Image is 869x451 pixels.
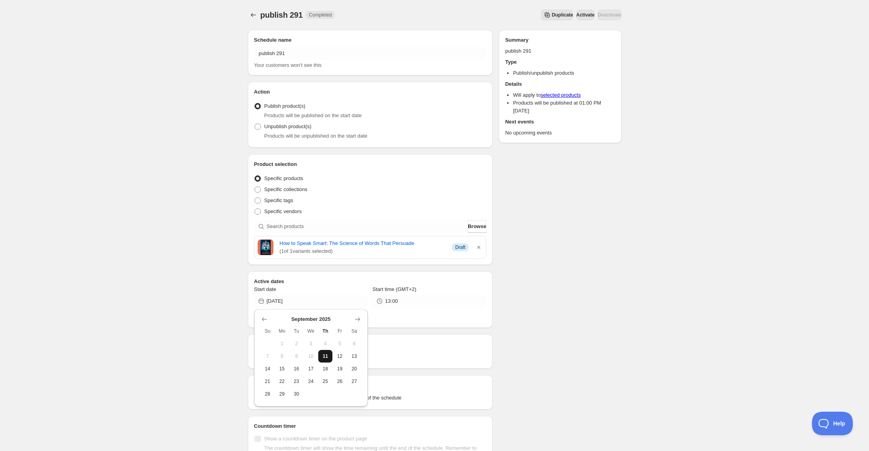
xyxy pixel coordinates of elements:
h2: Details [505,80,615,88]
th: Friday [332,325,347,337]
span: 27 [350,378,358,385]
h2: Product selection [254,160,487,168]
span: 23 [292,378,301,385]
a: How to Speak Smart: The Science of Words That Persuade [280,239,446,247]
p: publish 291 [505,47,615,55]
button: Monday September 8 2025 [275,350,289,363]
button: Wednesday September 10 2025 [304,350,318,363]
span: 7 [264,353,272,359]
th: Monday [275,325,289,337]
span: 8 [278,353,286,359]
button: Sunday September 28 2025 [260,388,275,400]
span: Duplicate [552,12,573,18]
button: Show previous month, August 2025 [259,314,270,325]
span: 26 [336,378,344,385]
span: Specific products [264,175,303,181]
span: 10 [307,353,315,359]
span: 19 [336,366,344,372]
span: 29 [278,391,286,397]
h2: Action [254,88,487,96]
button: Friday September 19 2025 [332,363,347,375]
span: Draft [455,244,465,250]
a: selected products [541,92,581,98]
span: 1 [278,341,286,347]
button: Activate [576,9,595,20]
span: 18 [321,366,330,372]
span: Products will be published on the start date [264,112,362,118]
button: Monday September 29 2025 [275,388,289,400]
th: Wednesday [304,325,318,337]
span: ( 1 of 1 variants selected) [280,247,446,255]
button: Monday September 22 2025 [275,375,289,388]
span: 5 [336,341,344,347]
span: Tu [292,328,301,334]
button: Wednesday September 17 2025 [304,363,318,375]
span: Browse [468,223,486,230]
h2: Countdown timer [254,422,487,430]
img: Cover image of How to Speak Smart: The Science of Words That Persuade by Tyler Andrew Cole - publ... [258,239,273,255]
button: Schedules [248,9,259,20]
span: Start time (GMT+2) [373,286,417,292]
span: Completed [309,12,332,18]
iframe: Toggle Customer Support [812,412,853,435]
button: Tuesday September 16 2025 [289,363,304,375]
button: Tuesday September 30 2025 [289,388,304,400]
span: Publish product(s) [264,103,306,109]
button: Show next month, October 2025 [352,314,363,325]
span: publish 291 [260,11,303,19]
button: Tuesday September 9 2025 [289,350,304,363]
button: Wednesday September 3 2025 [304,337,318,350]
span: Specific vendors [264,208,302,214]
button: Sunday September 14 2025 [260,363,275,375]
span: 4 [321,341,330,347]
button: Thursday September 18 2025 [318,363,333,375]
span: Activate [576,12,595,18]
span: 3 [307,341,315,347]
p: No upcoming events [505,129,615,137]
h2: Summary [505,36,615,44]
button: Secondary action label [541,9,573,20]
span: 12 [336,353,344,359]
span: Th [321,328,330,334]
span: Unpublish product(s) [264,123,312,129]
button: Monday September 1 2025 [275,337,289,350]
span: 21 [264,378,272,385]
span: 6 [350,341,358,347]
span: We [307,328,315,334]
button: Sunday September 21 2025 [260,375,275,388]
h2: Next events [505,118,615,126]
button: Sunday September 7 2025 [260,350,275,363]
h2: Tags [254,381,487,389]
button: Browse [468,220,486,233]
th: Saturday [347,325,362,337]
span: 13 [350,353,358,359]
button: Friday September 26 2025 [332,375,347,388]
button: Thursday September 4 2025 [318,337,333,350]
span: Fr [336,328,344,334]
h2: Active dates [254,278,487,285]
span: 2 [292,341,301,347]
span: 9 [292,353,301,359]
button: Friday September 12 2025 [332,350,347,363]
input: Search products [267,220,467,233]
span: 14 [264,366,272,372]
li: Products will be published at 01:00 PM [DATE] [513,99,615,115]
span: Specific tags [264,197,293,203]
button: Saturday September 20 2025 [347,363,362,375]
span: 15 [278,366,286,372]
span: Mo [278,328,286,334]
span: 25 [321,378,330,385]
span: 17 [307,366,315,372]
button: Thursday September 25 2025 [318,375,333,388]
span: 22 [278,378,286,385]
li: Will apply to [513,91,615,99]
li: Publish/unpublish products [513,69,615,77]
span: 30 [292,391,301,397]
h2: Repeating [254,341,487,348]
span: 20 [350,366,358,372]
button: Friday September 5 2025 [332,337,347,350]
span: Su [264,328,272,334]
span: Products will be unpublished on the start date [264,133,367,139]
button: Tuesday September 23 2025 [289,375,304,388]
button: Saturday September 13 2025 [347,350,362,363]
